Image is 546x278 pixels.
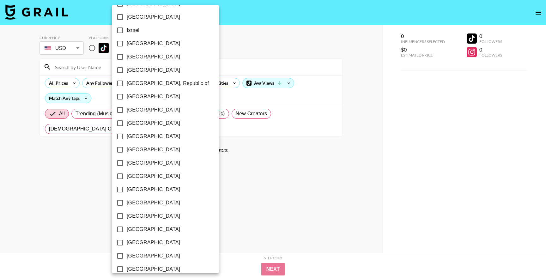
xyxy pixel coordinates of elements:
[127,13,180,21] span: [GEOGRAPHIC_DATA]
[127,133,180,140] span: [GEOGRAPHIC_DATA]
[127,265,180,273] span: [GEOGRAPHIC_DATA]
[127,80,209,87] span: [GEOGRAPHIC_DATA], Republic of
[127,53,180,61] span: [GEOGRAPHIC_DATA]
[127,27,139,34] span: Israel
[127,172,180,180] span: [GEOGRAPHIC_DATA]
[127,252,180,260] span: [GEOGRAPHIC_DATA]
[127,106,180,114] span: [GEOGRAPHIC_DATA]
[127,159,180,167] span: [GEOGRAPHIC_DATA]
[127,146,180,154] span: [GEOGRAPHIC_DATA]
[514,246,538,270] iframe: Drift Widget Chat Controller
[127,239,180,246] span: [GEOGRAPHIC_DATA]
[127,40,180,47] span: [GEOGRAPHIC_DATA]
[127,199,180,207] span: [GEOGRAPHIC_DATA]
[127,93,180,100] span: [GEOGRAPHIC_DATA]
[127,212,180,220] span: [GEOGRAPHIC_DATA]
[127,66,180,74] span: [GEOGRAPHIC_DATA]
[127,226,180,233] span: [GEOGRAPHIC_DATA]
[127,119,180,127] span: [GEOGRAPHIC_DATA]
[127,186,180,193] span: [GEOGRAPHIC_DATA]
